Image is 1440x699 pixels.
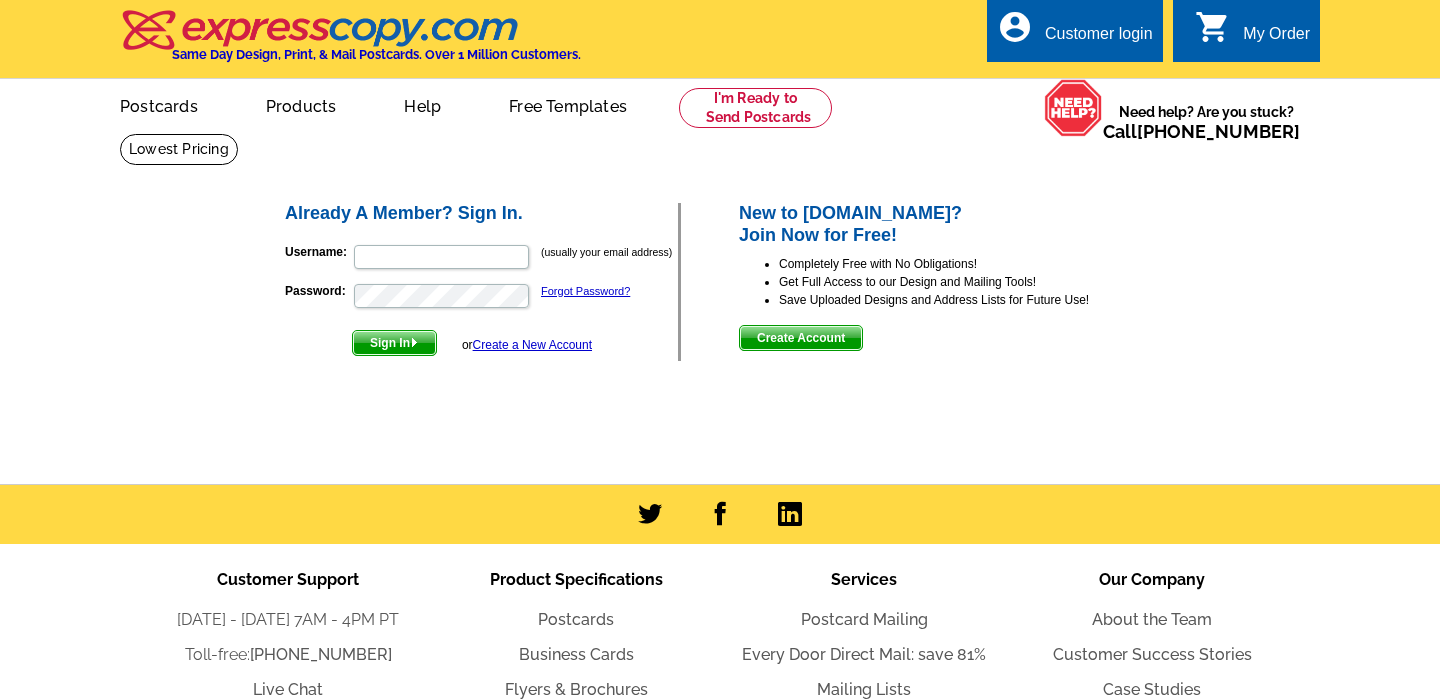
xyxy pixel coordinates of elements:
[1195,9,1231,45] i: shopping_cart
[541,246,672,258] small: (usually your email address)
[997,9,1033,45] i: account_circle
[1137,121,1300,142] a: [PHONE_NUMBER]
[1243,25,1310,53] div: My Order
[519,645,634,664] a: Business Cards
[1103,680,1201,699] a: Case Studies
[1053,645,1252,664] a: Customer Success Stories
[538,610,614,629] a: Postcards
[831,570,897,589] span: Services
[217,570,359,589] span: Customer Support
[505,680,648,699] a: Flyers & Brochures
[779,291,1158,309] li: Save Uploaded Designs and Address Lists for Future Use!
[1103,102,1310,142] span: Need help? Are you stuck?
[120,24,581,62] a: Same Day Design, Print, & Mail Postcards. Over 1 Million Customers.
[739,203,1158,246] h2: New to [DOMAIN_NAME]? Join Now for Free!
[253,680,323,699] a: Live Chat
[250,645,392,664] a: [PHONE_NUMBER]
[817,680,911,699] a: Mailing Lists
[1103,121,1300,142] span: Call
[779,273,1158,291] li: Get Full Access to our Design and Mailing Tools!
[234,81,369,128] a: Products
[1099,570,1205,589] span: Our Company
[1092,610,1212,629] a: About the Team
[285,243,352,261] label: Username:
[172,47,581,62] h4: Same Day Design, Print, & Mail Postcards. Over 1 Million Customers.
[88,81,230,128] a: Postcards
[352,330,437,356] button: Sign In
[779,255,1158,273] li: Completely Free with No Obligations!
[285,282,352,300] label: Password:
[742,645,986,664] a: Every Door Direct Mail: save 81%
[144,608,432,632] li: [DATE] - [DATE] 7AM - 4PM PT
[473,338,592,352] a: Create a New Account
[462,336,592,354] div: or
[739,325,863,351] button: Create Account
[144,643,432,667] li: Toll-free:
[1045,25,1153,53] div: Customer login
[541,285,630,297] a: Forgot Password?
[372,81,473,128] a: Help
[801,610,928,629] a: Postcard Mailing
[490,570,663,589] span: Product Specifications
[353,331,436,355] span: Sign In
[1195,22,1310,47] a: shopping_cart My Order
[997,22,1153,47] a: account_circle Customer login
[740,326,862,350] span: Create Account
[285,203,678,225] h2: Already A Member? Sign In.
[1044,79,1103,137] img: help
[410,338,419,347] img: button-next-arrow-white.png
[477,81,659,128] a: Free Templates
